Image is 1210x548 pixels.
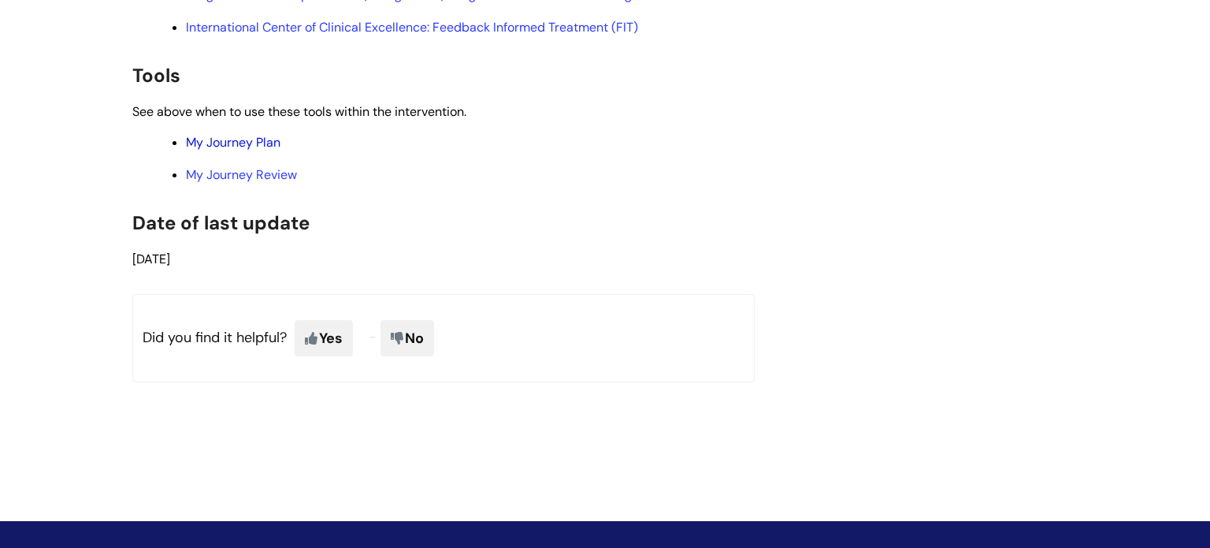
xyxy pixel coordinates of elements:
span: Date of last update [132,211,310,235]
span: No [380,320,434,356]
a: International Center of Clinical Excellence: Feedback Informed Treatment (FIT) [186,19,638,35]
span: Tools [132,63,180,88]
span: [DATE] [132,251,170,267]
a: My Journey Review [186,166,297,183]
span: Yes [295,320,353,356]
p: Did you find it helpful? [132,294,755,382]
a: My Journey Plan [186,134,280,151]
span: See above when to use these tools within the intervention. [132,103,466,120]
